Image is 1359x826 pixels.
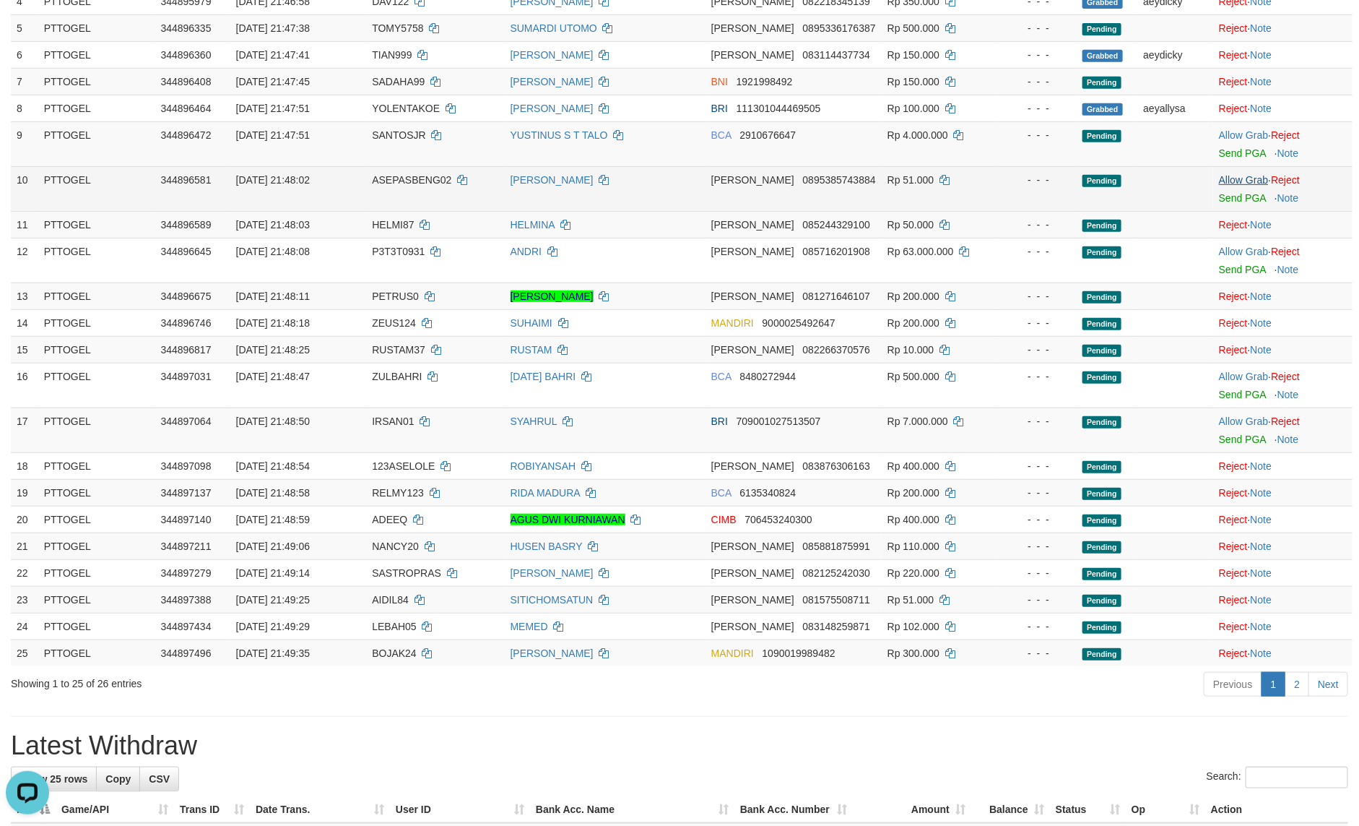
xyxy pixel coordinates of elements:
[1219,291,1248,302] a: Reject
[1219,317,1248,329] a: Reject
[11,95,38,121] td: 8
[511,219,555,231] a: HELMINA
[887,460,939,472] span: Rp 400.000
[1137,41,1213,68] td: aeydicky
[887,49,939,61] span: Rp 150.000
[372,541,419,552] span: NANCY20
[160,371,211,382] span: 344897031
[1219,371,1271,382] span: ·
[511,567,594,579] a: [PERSON_NAME]
[390,796,530,823] th: User ID: activate to sort column ascending
[1219,174,1271,186] span: ·
[160,460,211,472] span: 344897098
[38,336,155,363] td: PTTOGEL
[711,219,794,231] span: [PERSON_NAME]
[711,49,794,61] span: [PERSON_NAME]
[511,76,594,87] a: [PERSON_NAME]
[511,246,542,257] a: ANDRI
[236,487,310,499] span: [DATE] 21:48:58
[511,103,594,114] a: [PERSON_NAME]
[1251,219,1272,231] a: Note
[96,767,140,791] a: Copy
[1213,408,1353,452] td: ·
[887,344,934,356] span: Rp 10.000
[236,514,310,525] span: [DATE] 21:48:59
[1213,479,1353,506] td: ·
[1213,283,1353,309] td: ·
[1004,316,1071,330] div: - - -
[511,129,608,141] a: YUSTINUS S T TALO
[11,41,38,68] td: 6
[1251,344,1272,356] a: Note
[803,219,870,231] span: Copy 085244329100 to clipboard
[711,344,794,356] span: [PERSON_NAME]
[1004,459,1071,473] div: - - -
[1082,175,1121,187] span: Pending
[511,371,576,382] a: [DATE] BAHRI
[1213,211,1353,238] td: ·
[744,514,812,525] span: Copy 706453240300 to clipboard
[1308,672,1348,697] a: Next
[236,246,310,257] span: [DATE] 21:48:08
[1251,76,1272,87] a: Note
[149,773,170,785] span: CSV
[711,22,794,34] span: [PERSON_NAME]
[1213,533,1353,559] td: ·
[1219,567,1248,579] a: Reject
[11,363,38,408] td: 16
[11,238,38,283] td: 12
[1219,594,1248,606] a: Reject
[174,796,250,823] th: Trans ID: activate to sort column ascending
[1251,291,1272,302] a: Note
[739,487,796,499] span: Copy 6135340824 to clipboard
[803,246,870,257] span: Copy 085716201908 to clipboard
[711,174,794,186] span: [PERSON_NAME]
[1213,121,1353,166] td: ·
[1251,594,1272,606] a: Note
[38,309,155,336] td: PTTOGEL
[1251,621,1272,632] a: Note
[1219,514,1248,525] a: Reject
[1251,460,1272,472] a: Note
[887,103,939,114] span: Rp 100.000
[11,479,38,506] td: 19
[160,22,211,34] span: 344896335
[372,291,419,302] span: PETRUS0
[38,121,155,166] td: PTTOGEL
[372,129,425,141] span: SANTOSJR
[1004,218,1071,232] div: - - -
[1219,541,1248,552] a: Reject
[1219,416,1271,427] span: ·
[160,317,211,329] span: 344896746
[1271,129,1300,141] a: Reject
[1271,416,1300,427] a: Reject
[56,796,174,823] th: Game/API: activate to sort column ascending
[38,166,155,211] td: PTTOGEL
[887,317,939,329] span: Rp 200.000
[38,68,155,95] td: PTTOGEL
[11,408,38,452] td: 17
[511,594,594,606] a: SITICHOMSATUN
[1082,318,1121,330] span: Pending
[1004,48,1071,62] div: - - -
[1277,192,1299,204] a: Note
[511,416,557,427] a: SYAHRUL
[1262,672,1286,697] a: 1
[1251,487,1272,499] a: Note
[511,174,594,186] a: [PERSON_NAME]
[236,174,310,186] span: [DATE] 21:48:02
[711,514,737,525] span: CIMB
[711,291,794,302] span: [PERSON_NAME]
[1213,336,1353,363] td: ·
[160,129,211,141] span: 344896472
[1004,244,1071,259] div: - - -
[511,291,594,302] a: [PERSON_NAME]
[1251,567,1272,579] a: Note
[160,514,211,525] span: 344897140
[38,506,155,533] td: PTTOGEL
[38,41,155,68] td: PTTOGEL
[38,363,155,408] td: PTTOGEL
[236,291,310,302] span: [DATE] 21:48:11
[1004,369,1071,384] div: - - -
[372,76,425,87] span: SADAHA99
